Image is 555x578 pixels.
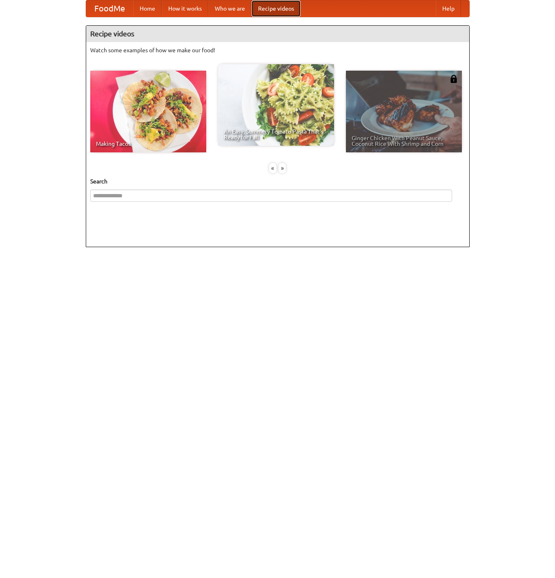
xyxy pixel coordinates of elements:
span: Making Tacos [96,141,201,147]
a: FoodMe [86,0,133,17]
a: How it works [162,0,208,17]
h4: Recipe videos [86,26,469,42]
a: An Easy, Summery Tomato Pasta That's Ready for Fall [218,64,334,146]
div: » [279,163,286,173]
a: Recipe videos [252,0,301,17]
span: An Easy, Summery Tomato Pasta That's Ready for Fall [224,129,328,140]
p: Watch some examples of how we make our food! [90,46,465,54]
div: « [269,163,276,173]
a: Home [133,0,162,17]
a: Help [436,0,461,17]
h5: Search [90,177,465,185]
a: Making Tacos [90,71,206,152]
a: Who we are [208,0,252,17]
img: 483408.png [450,75,458,83]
